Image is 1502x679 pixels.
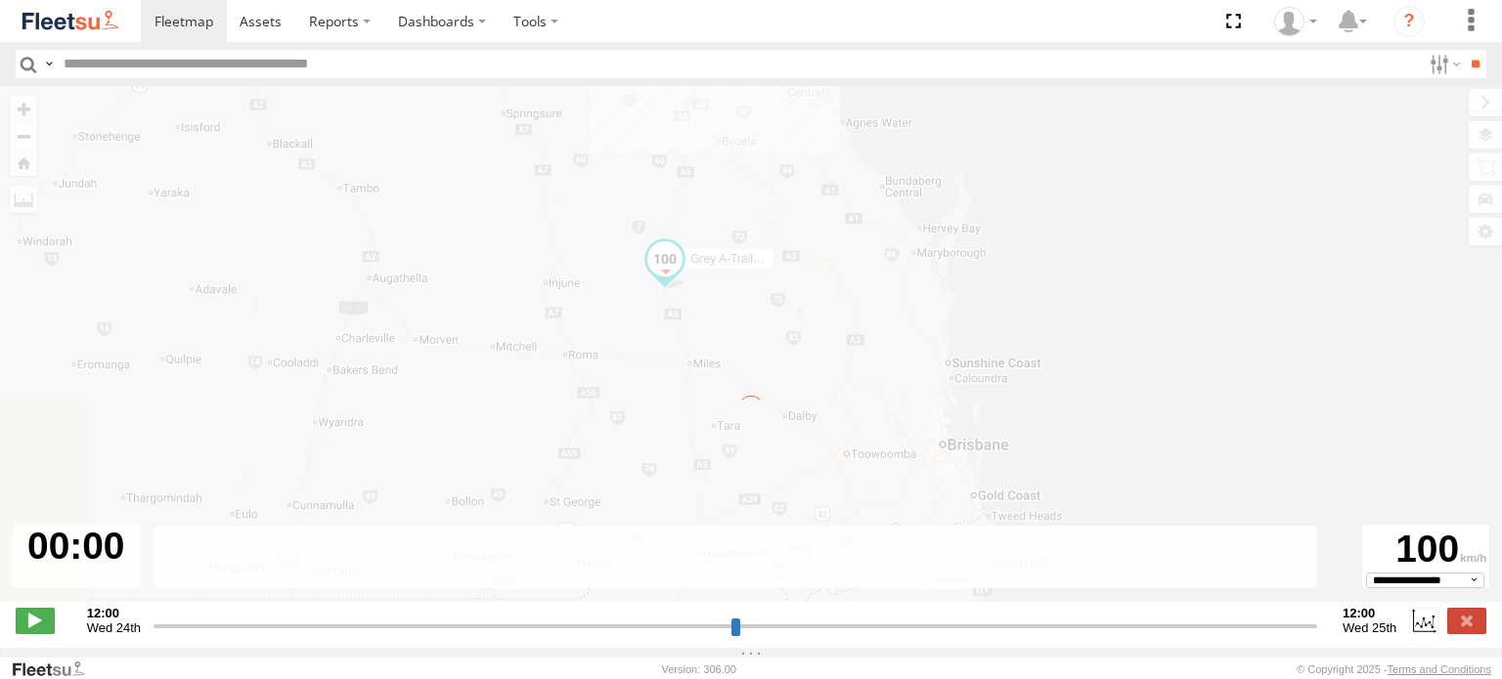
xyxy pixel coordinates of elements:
span: Wed 24th [87,620,141,635]
div: Version: 306.00 [662,663,736,675]
div: 100 [1365,528,1486,572]
label: Close [1447,608,1486,633]
div: © Copyright 2025 - [1297,663,1491,675]
i: ? [1393,6,1425,37]
a: Visit our Website [11,659,101,679]
img: fleetsu-logo-horizontal.svg [20,8,121,34]
strong: 12:00 [1343,606,1396,620]
span: Wed 25th [1343,620,1396,635]
div: Jay Bennett [1267,7,1324,36]
strong: 12:00 [87,606,141,620]
a: Terms and Conditions [1388,663,1491,675]
label: Play/Stop [16,608,55,633]
label: Search Filter Options [1422,50,1464,78]
label: Search Query [41,50,57,78]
